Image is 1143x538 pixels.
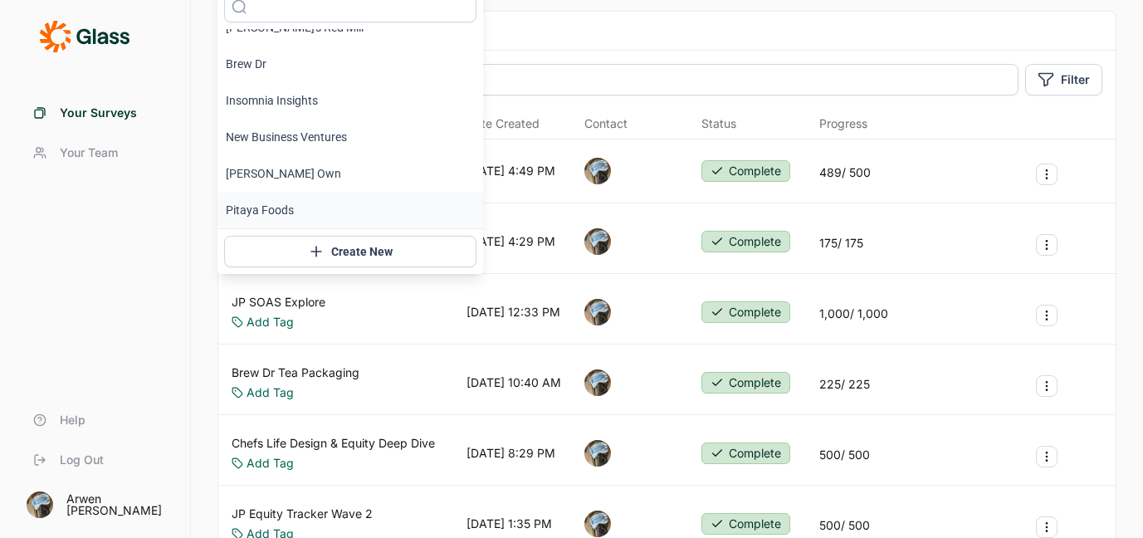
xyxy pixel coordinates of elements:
[466,163,555,179] div: [DATE] 4:49 PM
[27,492,53,518] img: ocn8z7iqvmiiaveqkfqd.png
[1036,164,1058,185] button: Survey Actions
[1061,71,1090,88] span: Filter
[247,314,294,330] a: Add Tag
[701,231,790,252] button: Complete
[1036,234,1058,256] button: Survey Actions
[232,294,325,311] a: JP SOAS Explore
[584,369,611,396] img: ocn8z7iqvmiiaveqkfqd.png
[232,506,373,522] a: JP Equity Tracker Wave 2
[466,445,555,462] div: [DATE] 8:29 PM
[247,455,294,472] a: Add Tag
[232,435,435,452] a: Chefs Life Design & Equity Deep Dive
[819,235,863,252] div: 175 / 175
[60,144,118,161] span: Your Team
[819,517,870,534] div: 500 / 500
[584,158,611,184] img: ocn8z7iqvmiiaveqkfqd.png
[217,155,483,192] li: [PERSON_NAME] Own
[66,493,170,516] div: Arwen [PERSON_NAME]
[232,364,359,381] a: Brew Dr Tea Packaging
[466,374,561,391] div: [DATE] 10:40 AM
[584,228,611,255] img: ocn8z7iqvmiiaveqkfqd.png
[701,160,790,182] button: Complete
[60,105,137,121] span: Your Surveys
[584,115,628,132] div: Contact
[819,164,871,181] div: 489 / 500
[466,304,560,320] div: [DATE] 12:33 PM
[1025,64,1102,95] button: Filter
[60,412,85,428] span: Help
[247,384,294,401] a: Add Tag
[217,119,483,155] li: New Business Ventures
[701,372,790,394] button: Complete
[819,376,870,393] div: 225 / 225
[466,115,540,132] span: Date Created
[217,192,483,228] li: Pitaya Foods
[584,511,611,537] img: ocn8z7iqvmiiaveqkfqd.png
[701,513,790,535] button: Complete
[1036,305,1058,326] button: Survey Actions
[701,443,790,464] button: Complete
[701,115,736,132] div: Status
[701,301,790,323] button: Complete
[584,440,611,467] img: ocn8z7iqvmiiaveqkfqd.png
[584,299,611,325] img: ocn8z7iqvmiiaveqkfqd.png
[1036,446,1058,467] button: Survey Actions
[466,516,552,532] div: [DATE] 1:35 PM
[819,447,870,463] div: 500 / 500
[1036,516,1058,538] button: Survey Actions
[819,306,888,322] div: 1,000 / 1,000
[466,233,555,250] div: [DATE] 4:29 PM
[232,64,1018,95] input: Search
[224,236,476,267] button: Create New
[819,115,867,132] div: Progress
[1036,375,1058,397] button: Survey Actions
[217,46,483,82] li: Brew Dr
[217,82,483,119] li: Insomnia Insights
[60,452,104,468] span: Log Out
